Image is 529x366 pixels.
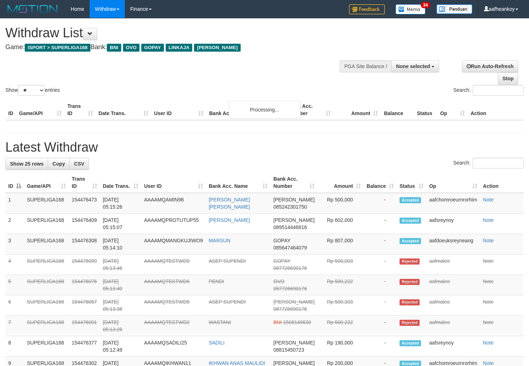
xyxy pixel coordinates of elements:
td: aafsreynoy [426,336,480,357]
td: 7 [5,316,24,336]
td: 154476067 [69,295,100,316]
span: Copy 087726690176 to clipboard [273,265,307,271]
th: Balance: activate to sort column ascending [364,172,397,193]
th: Amount [334,100,381,120]
td: aafmaleo [426,295,480,316]
span: Rejected [400,320,420,326]
td: Rp 500,333 [317,295,364,316]
td: Rp 807,000 [317,234,364,255]
th: Action [480,172,524,193]
td: SUPERLIGA168 [24,234,69,255]
a: IKHWAN ANAS MAULIDI [209,360,265,366]
td: aafdoeuksreyneang [426,234,480,255]
a: PENDI [209,279,224,284]
td: Rp 500,000 [317,193,364,214]
td: aafchomroeurnrorhim [426,193,480,214]
a: Note [483,340,494,346]
span: OVO [123,44,140,52]
td: AAAAMQAMIN98 [141,193,206,214]
td: Rp 602,000 [317,214,364,234]
th: User ID: activate to sort column ascending [141,172,206,193]
td: 6 [5,295,24,316]
span: [PERSON_NAME] [273,197,315,203]
th: Action [468,100,524,120]
span: Rejected [400,279,420,285]
a: WASTANI [209,319,231,325]
td: AAAAMQTESTWD9 [141,255,206,275]
td: 154476001 [69,316,100,336]
span: BNI [107,44,121,52]
th: Status [414,100,437,120]
span: GOPAY [273,258,290,264]
td: - [364,255,397,275]
span: BNI [273,319,282,325]
a: Note [483,217,494,223]
td: [DATE] 05:14:10 [100,234,141,255]
th: Bank Acc. Name [206,100,285,120]
td: aafmaleo [426,255,480,275]
a: CSV [69,158,89,170]
td: AAAAMQPROTUTUP55 [141,214,206,234]
td: - [364,193,397,214]
img: Button%20Memo.svg [396,4,426,14]
th: Date Trans.: activate to sort column ascending [100,172,141,193]
th: ID: activate to sort column descending [5,172,24,193]
td: SUPERLIGA168 [24,316,69,336]
td: Rp 500,222 [317,275,364,295]
td: SUPERLIGA168 [24,336,69,357]
td: [DATE] 05:13:40 [100,275,141,295]
td: SUPERLIGA168 [24,193,69,214]
td: 154476473 [69,193,100,214]
div: PGA Site Balance / [340,60,391,72]
label: Show entries [5,85,60,96]
td: [DATE] 05:13:38 [100,295,141,316]
th: Status: activate to sort column ascending [397,172,426,193]
td: [DATE] 05:13:46 [100,255,141,275]
td: SUPERLIGA168 [24,295,69,316]
td: - [364,295,397,316]
span: 34 [421,2,430,8]
td: - [364,336,397,357]
span: [PERSON_NAME] [273,340,315,346]
th: Date Trans. [96,100,151,120]
span: Copy 1508149630 to clipboard [283,319,311,325]
span: [PERSON_NAME] [273,299,315,305]
td: Rp 190,000 [317,336,364,357]
h1: Withdraw List [5,26,345,40]
td: 154476099 [69,255,100,275]
td: AAAAMQMANGKUJIWO9 [141,234,206,255]
td: AAAAMQSADILI25 [141,336,206,357]
a: Run Auto-Refresh [462,60,518,72]
a: ASEP SUPENDI [209,299,246,305]
a: Stop [498,72,518,85]
td: SUPERLIGA168 [24,275,69,295]
td: Rp 500,003 [317,255,364,275]
th: Bank Acc. Number: activate to sort column ascending [270,172,317,193]
a: Note [483,299,494,305]
span: [PERSON_NAME] [194,44,240,52]
span: Rejected [400,258,420,265]
span: Copy 08815450723 to clipboard [273,347,304,353]
a: [PERSON_NAME] [209,217,250,223]
button: None selected [391,60,439,72]
th: Amount: activate to sort column ascending [317,172,364,193]
span: Accepted [400,218,421,224]
select: Showentries [18,85,45,96]
span: Rejected [400,299,420,305]
a: Note [483,197,494,203]
td: aafsreynoy [426,214,480,234]
td: [DATE] 05:15:26 [100,193,141,214]
th: Op: activate to sort column ascending [426,172,480,193]
th: User ID [151,100,207,120]
a: [PERSON_NAME] [PERSON_NAME] [209,197,250,210]
span: GOPAY [141,44,164,52]
label: Search: [453,158,524,168]
th: Bank Acc. Number [286,100,334,120]
td: - [364,316,397,336]
span: OVO [273,279,284,284]
th: Balance [381,100,414,120]
td: 1 [5,193,24,214]
span: Copy 089514446816 to clipboard [273,224,307,230]
a: MARSUN [209,238,231,243]
td: aafmaleo [426,275,480,295]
